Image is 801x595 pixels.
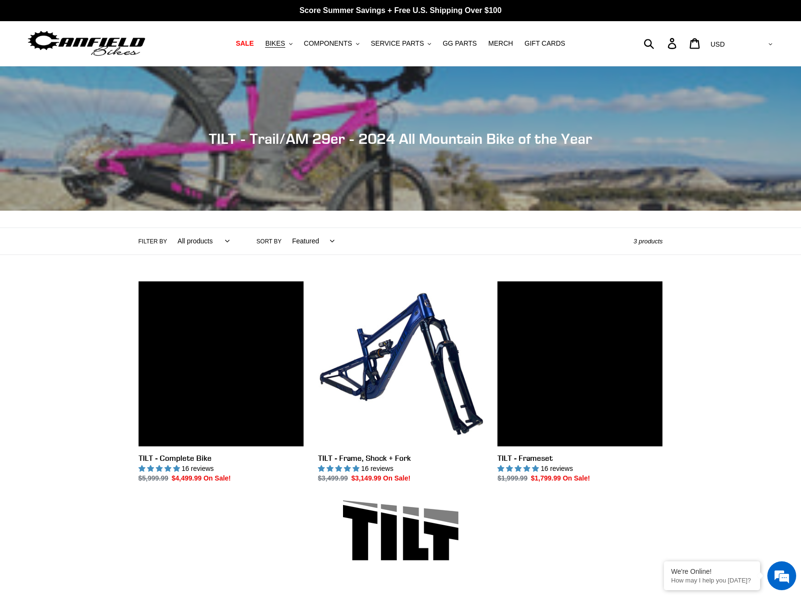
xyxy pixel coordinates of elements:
[649,33,674,54] input: Search
[304,39,352,48] span: COMPONENTS
[443,39,477,48] span: GG PARTS
[634,238,663,245] span: 3 products
[366,37,436,50] button: SERVICE PARTS
[260,37,297,50] button: BIKES
[524,39,565,48] span: GIFT CARDS
[671,577,753,584] p: How may I help you today?
[483,37,518,50] a: MERCH
[371,39,424,48] span: SERVICE PARTS
[265,39,285,48] span: BIKES
[256,237,281,246] label: Sort by
[671,568,753,575] div: We're Online!
[139,237,167,246] label: Filter by
[231,37,258,50] a: SALE
[438,37,482,50] a: GG PARTS
[488,39,513,48] span: MERCH
[520,37,570,50] a: GIFT CARDS
[236,39,254,48] span: SALE
[209,130,592,147] span: TILT - Trail/AM 29er - 2024 All Mountain Bike of the Year
[26,28,147,59] img: Canfield Bikes
[299,37,364,50] button: COMPONENTS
